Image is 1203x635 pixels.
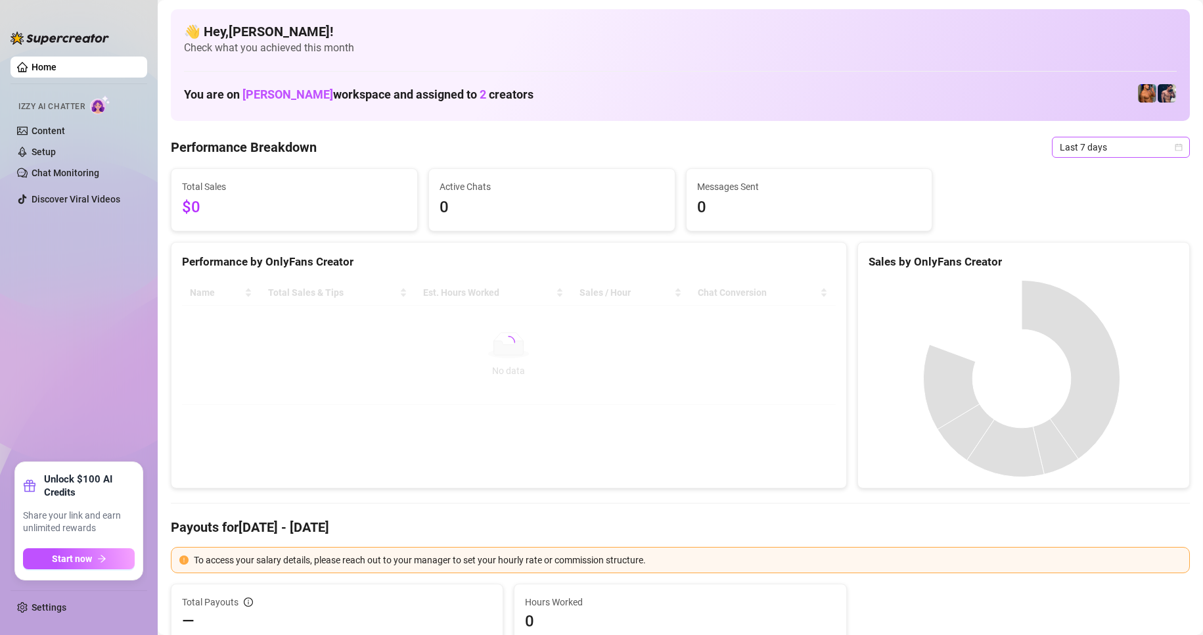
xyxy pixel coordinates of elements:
span: 2 [480,87,486,101]
span: Izzy AI Chatter [18,101,85,113]
span: arrow-right [97,554,106,563]
span: Total Sales [182,179,407,194]
span: $0 [182,195,407,220]
img: JG [1138,84,1156,103]
img: AI Chatter [90,95,110,114]
a: Content [32,126,65,136]
span: 0 [440,195,664,220]
span: Share your link and earn unlimited rewards [23,509,135,535]
span: calendar [1175,143,1183,151]
span: Messages Sent [697,179,922,194]
span: Active Chats [440,179,664,194]
span: Last 7 days [1060,137,1182,157]
h4: 👋 Hey, [PERSON_NAME] ! [184,22,1177,41]
div: To access your salary details, please reach out to your manager to set your hourly rate or commis... [194,553,1181,567]
span: exclamation-circle [179,555,189,565]
div: Performance by OnlyFans Creator [182,253,836,271]
span: Hours Worked [525,595,835,609]
span: info-circle [244,598,253,607]
strong: Unlock $100 AI Credits [44,473,135,499]
span: loading [500,334,517,351]
a: Discover Viral Videos [32,194,120,204]
span: Check what you achieved this month [184,41,1177,55]
span: [PERSON_NAME] [242,87,333,101]
h4: Performance Breakdown [171,138,317,156]
img: Axel [1158,84,1176,103]
button: Start nowarrow-right [23,548,135,569]
span: 0 [525,611,835,632]
a: Settings [32,602,66,613]
a: Chat Monitoring [32,168,99,178]
span: Total Payouts [182,595,238,609]
span: — [182,611,194,632]
h4: Payouts for [DATE] - [DATE] [171,518,1190,536]
span: 0 [697,195,922,220]
span: Start now [52,553,92,564]
a: Setup [32,147,56,157]
div: Sales by OnlyFans Creator [869,253,1179,271]
span: gift [23,479,36,492]
a: Home [32,62,57,72]
h1: You are on workspace and assigned to creators [184,87,533,102]
img: logo-BBDzfeDw.svg [11,32,109,45]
